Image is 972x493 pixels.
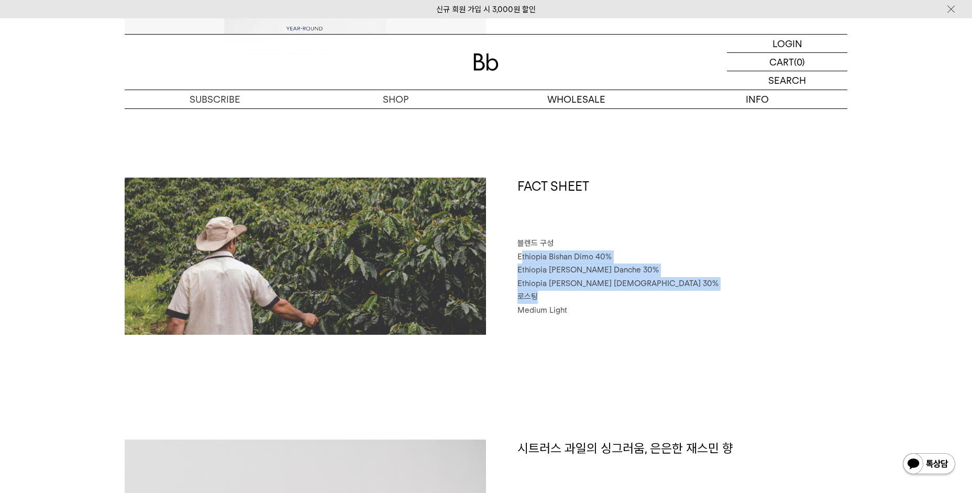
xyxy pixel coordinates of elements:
[727,35,847,53] a: LOGIN
[517,305,567,315] span: Medium Light
[517,292,538,301] span: 로스팅
[667,90,847,108] p: INFO
[486,90,667,108] p: WHOLESALE
[902,452,956,477] img: 카카오톡 채널 1:1 채팅 버튼
[517,265,659,275] span: Ethiopia [PERSON_NAME] Danche 30%
[125,90,305,108] a: SUBSCRIBE
[436,5,536,14] a: 신규 회원 가입 시 3,000원 할인
[517,178,847,237] h1: FACT SHEET
[125,178,486,335] img: 벨벳화이트
[305,90,486,108] a: SHOP
[769,53,794,71] p: CART
[772,35,802,52] p: LOGIN
[768,71,806,90] p: SEARCH
[517,252,612,261] span: Ethiopia Bishan Dimo 40%
[473,53,499,71] img: 로고
[727,53,847,71] a: CART (0)
[517,238,554,248] span: 블렌드 구성
[794,53,805,71] p: (0)
[517,279,719,288] span: Ethiopia [PERSON_NAME] [DEMOGRAPHIC_DATA] 30%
